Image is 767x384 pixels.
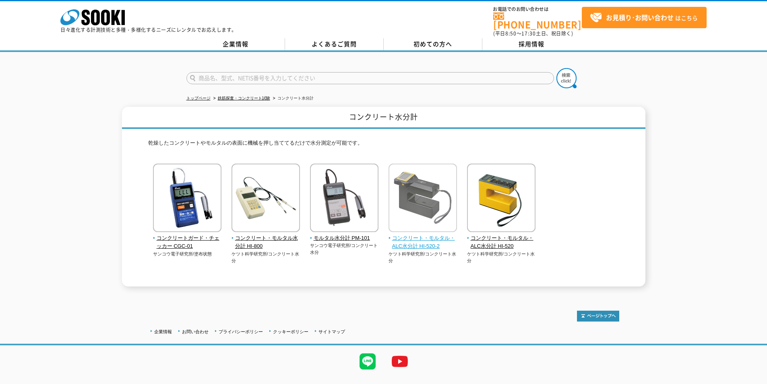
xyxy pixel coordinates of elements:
strong: お見積り･お問い合わせ [606,12,674,22]
p: ケツト科学研究所/コンクリート水分 [232,251,300,264]
h1: コンクリート水分計 [122,107,645,129]
span: コンクリート・モルタル水分計 HI-800 [232,234,300,251]
a: 企業情報 [154,329,172,334]
a: クッキーポリシー [273,329,308,334]
p: ケツト科学研究所/コンクリート水分 [467,251,536,264]
img: YouTube [384,345,416,378]
p: サンコウ電子研究所/塗布状態 [153,251,222,257]
a: コンクリート・モルタル・ALC水分計 HI-520-2 [389,226,457,251]
a: お問い合わせ [182,329,209,334]
span: 8:50 [505,30,517,37]
a: 初めての方へ [384,38,482,50]
a: 採用情報 [482,38,581,50]
img: トップページへ [577,311,619,322]
p: 乾燥したコンクリートやモルタルの表面に機械を押し当ててるだけで水分測定が可能です。 [148,139,619,152]
span: コンクリート・モルタル・ALC水分計 HI-520-2 [389,234,457,251]
span: 初めての方へ [413,39,452,48]
img: コンクリート・モルタル・ALC水分計 HI-520-2 [389,164,457,234]
a: モルタル水分計 PM-101 [310,226,379,243]
img: btn_search.png [556,68,577,88]
span: (平日 ～ 土日、祝日除く) [493,30,573,37]
img: コンクリートガード・チェッカー CGC-01 [153,164,221,234]
span: 17:30 [521,30,536,37]
a: 鉄筋探査・コンクリート試験 [218,96,270,100]
li: コンクリート水分計 [271,94,314,103]
input: 商品名、型式、NETIS番号を入力してください [186,72,554,84]
p: サンコウ電子研究所/コンクリート水分 [310,242,379,255]
p: ケツト科学研究所/コンクリート水分 [389,251,457,264]
img: LINE [351,345,384,378]
span: モルタル水分計 PM-101 [310,234,379,243]
a: [PHONE_NUMBER] [493,12,582,29]
img: モルタル水分計 PM-101 [310,164,378,234]
span: コンクリート・モルタル・ALC水分計 HI-520 [467,234,536,251]
a: コンクリートガード・チェッカー CGC-01 [153,226,222,251]
a: 企業情報 [186,38,285,50]
span: はこちら [590,12,698,24]
a: よくあるご質問 [285,38,384,50]
a: プライバシーポリシー [219,329,263,334]
img: コンクリート・モルタル・ALC水分計 HI-520 [467,164,535,234]
span: お電話でのお問い合わせは [493,7,582,12]
a: コンクリート・モルタル・ALC水分計 HI-520 [467,226,536,251]
a: サイトマップ [318,329,345,334]
p: 日々進化する計測技術と多種・多様化するニーズにレンタルでお応えします。 [60,27,237,32]
span: コンクリートガード・チェッカー CGC-01 [153,234,222,251]
a: コンクリート・モルタル水分計 HI-800 [232,226,300,251]
a: トップページ [186,96,211,100]
a: お見積り･お問い合わせはこちら [582,7,707,28]
img: コンクリート・モルタル水分計 HI-800 [232,164,300,234]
